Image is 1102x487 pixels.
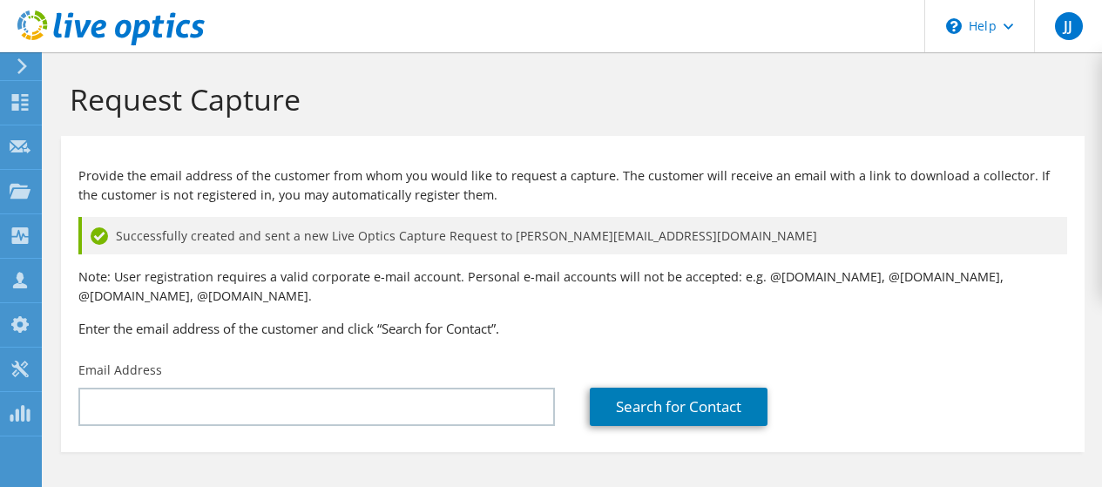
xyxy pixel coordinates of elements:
[78,362,162,379] label: Email Address
[946,18,962,34] svg: \n
[78,319,1067,338] h3: Enter the email address of the customer and click “Search for Contact”.
[1055,12,1083,40] span: JJ
[116,227,817,246] span: Successfully created and sent a new Live Optics Capture Request to [PERSON_NAME][EMAIL_ADDRESS][D...
[70,81,1067,118] h1: Request Capture
[78,267,1067,306] p: Note: User registration requires a valid corporate e-mail account. Personal e-mail accounts will ...
[78,166,1067,205] p: Provide the email address of the customer from whom you would like to request a capture. The cust...
[590,388,767,426] a: Search for Contact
